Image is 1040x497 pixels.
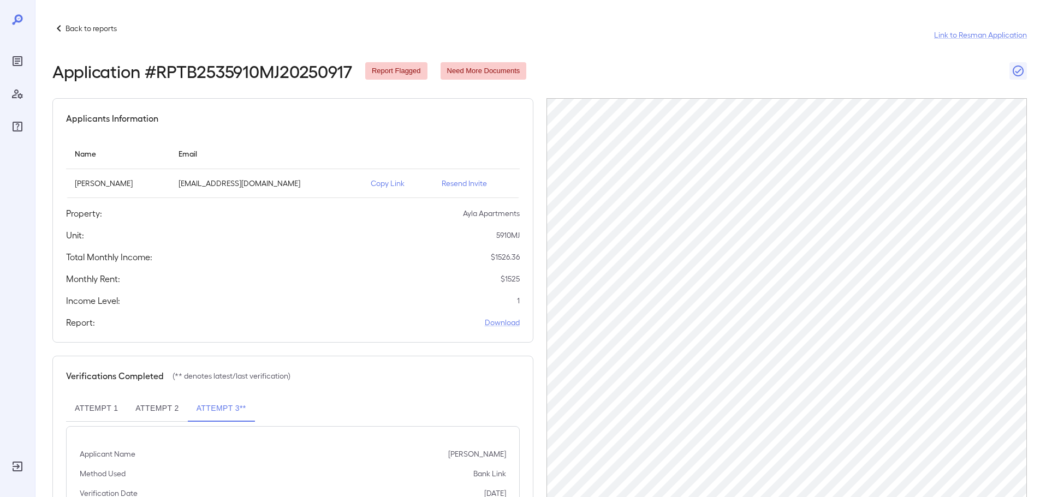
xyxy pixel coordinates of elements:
div: Manage Users [9,85,26,103]
p: 5910MJ [496,230,520,241]
h5: Total Monthly Income: [66,250,152,264]
p: Resend Invite [442,178,511,189]
span: Report Flagged [365,66,427,76]
button: Attempt 3** [188,396,255,422]
button: Attempt 1 [66,396,127,422]
button: Attempt 2 [127,396,187,422]
p: Copy Link [371,178,424,189]
p: Bank Link [473,468,506,479]
p: Back to reports [66,23,117,34]
h5: Income Level: [66,294,120,307]
span: Need More Documents [441,66,527,76]
div: Log Out [9,458,26,475]
h5: Verifications Completed [66,369,164,382]
p: (** denotes latest/last verification) [173,370,290,381]
button: Close Report [1009,62,1027,80]
h5: Report: [66,316,95,329]
p: Ayla Apartments [463,208,520,219]
a: Download [485,317,520,328]
p: $ 1526.36 [491,252,520,262]
p: [PERSON_NAME] [448,448,506,459]
h5: Applicants Information [66,112,158,125]
h2: Application # RPTB2535910MJ20250917 [52,61,352,81]
h5: Monthly Rent: [66,272,120,285]
th: Email [170,138,362,169]
p: [PERSON_NAME] [75,178,161,189]
h5: Unit: [66,229,84,242]
p: Applicant Name [80,448,135,459]
th: Name [66,138,170,169]
p: 1 [517,295,520,306]
div: Reports [9,52,26,70]
div: FAQ [9,118,26,135]
p: $ 1525 [501,273,520,284]
p: Method Used [80,468,126,479]
table: simple table [66,138,520,198]
p: [EMAIL_ADDRESS][DOMAIN_NAME] [179,178,353,189]
h5: Property: [66,207,102,220]
a: Link to Resman Application [934,29,1027,40]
